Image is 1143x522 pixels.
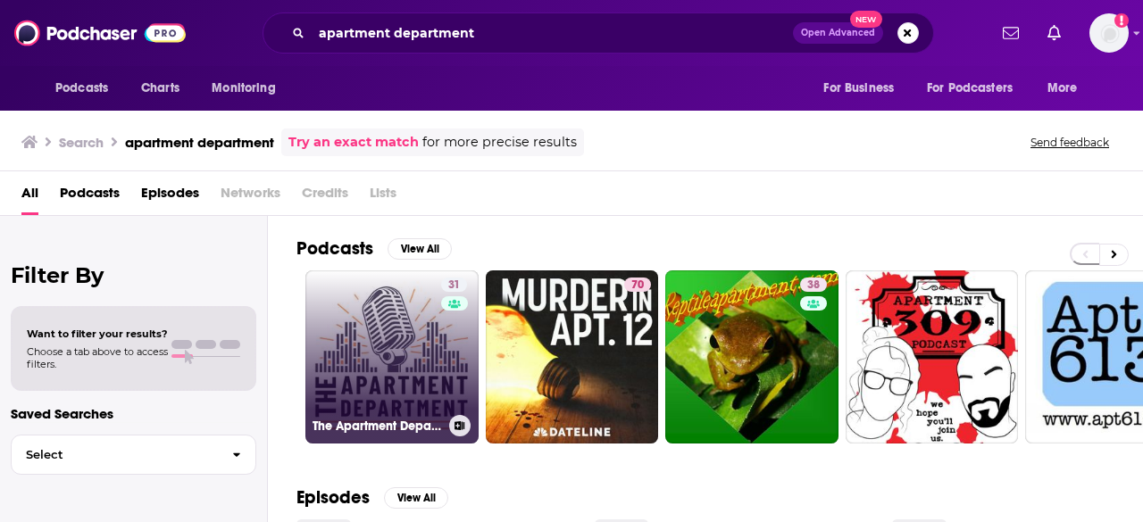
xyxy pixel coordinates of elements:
[486,270,659,443] a: 70
[296,237,452,260] a: PodcastsView All
[1089,13,1129,53] span: Logged in as emilymcdzillow
[807,277,820,294] span: 38
[212,76,275,101] span: Monitoring
[631,277,644,294] span: 70
[312,19,793,47] input: Search podcasts, credits, & more...
[823,76,894,101] span: For Business
[1089,13,1129,53] button: Show profile menu
[263,12,934,54] div: Search podcasts, credits, & more...
[11,262,256,288] h2: Filter By
[388,238,452,260] button: View All
[27,345,168,370] span: Choose a tab above to access filters.
[801,29,875,37] span: Open Advanced
[27,327,168,340] span: Want to filter your results?
[11,405,256,422] p: Saved Searches
[1035,71,1100,105] button: open menu
[60,178,120,215] a: Podcasts
[448,277,460,294] span: 31
[384,487,448,509] button: View All
[1040,18,1068,48] a: Show notifications dropdown
[221,178,280,215] span: Networks
[1114,13,1129,28] svg: Add a profile image
[313,418,442,434] h3: The Apartment Department - A Podcast for Multifamily Marketers
[811,71,916,105] button: open menu
[141,76,179,101] span: Charts
[288,132,419,153] a: Try an exact match
[14,16,186,50] img: Podchaser - Follow, Share and Rate Podcasts
[1025,135,1114,150] button: Send feedback
[624,278,651,292] a: 70
[996,18,1026,48] a: Show notifications dropdown
[800,278,827,292] a: 38
[129,71,190,105] a: Charts
[302,178,348,215] span: Credits
[915,71,1039,105] button: open menu
[370,178,396,215] span: Lists
[665,270,838,443] a: 38
[11,435,256,475] button: Select
[422,132,577,153] span: for more precise results
[55,76,108,101] span: Podcasts
[125,134,274,151] h3: apartment department
[296,486,448,509] a: EpisodesView All
[850,11,882,28] span: New
[1047,76,1078,101] span: More
[12,449,218,460] span: Select
[296,237,373,260] h2: Podcasts
[59,134,104,151] h3: Search
[441,278,467,292] a: 31
[1089,13,1129,53] img: User Profile
[43,71,131,105] button: open menu
[21,178,38,215] a: All
[927,76,1013,101] span: For Podcasters
[141,178,199,215] a: Episodes
[199,71,298,105] button: open menu
[296,486,370,509] h2: Episodes
[793,22,883,44] button: Open AdvancedNew
[305,270,479,443] a: 31The Apartment Department - A Podcast for Multifamily Marketers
